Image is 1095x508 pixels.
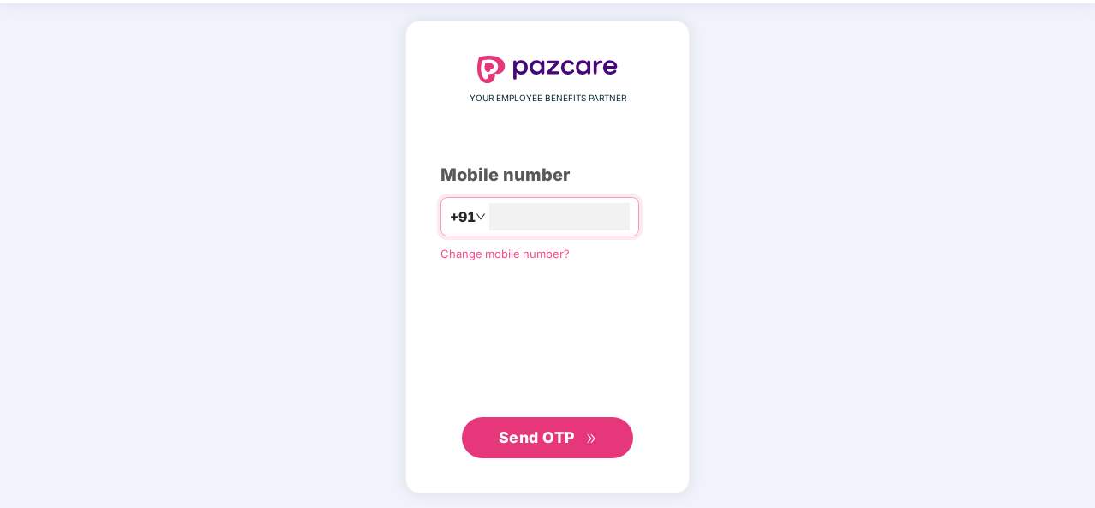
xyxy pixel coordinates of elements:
[476,212,486,222] span: down
[462,417,633,458] button: Send OTPdouble-right
[450,206,476,228] span: +91
[470,92,626,105] span: YOUR EMPLOYEE BENEFITS PARTNER
[440,162,655,188] div: Mobile number
[499,428,575,446] span: Send OTP
[586,433,597,445] span: double-right
[477,56,618,83] img: logo
[440,247,570,260] a: Change mobile number?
